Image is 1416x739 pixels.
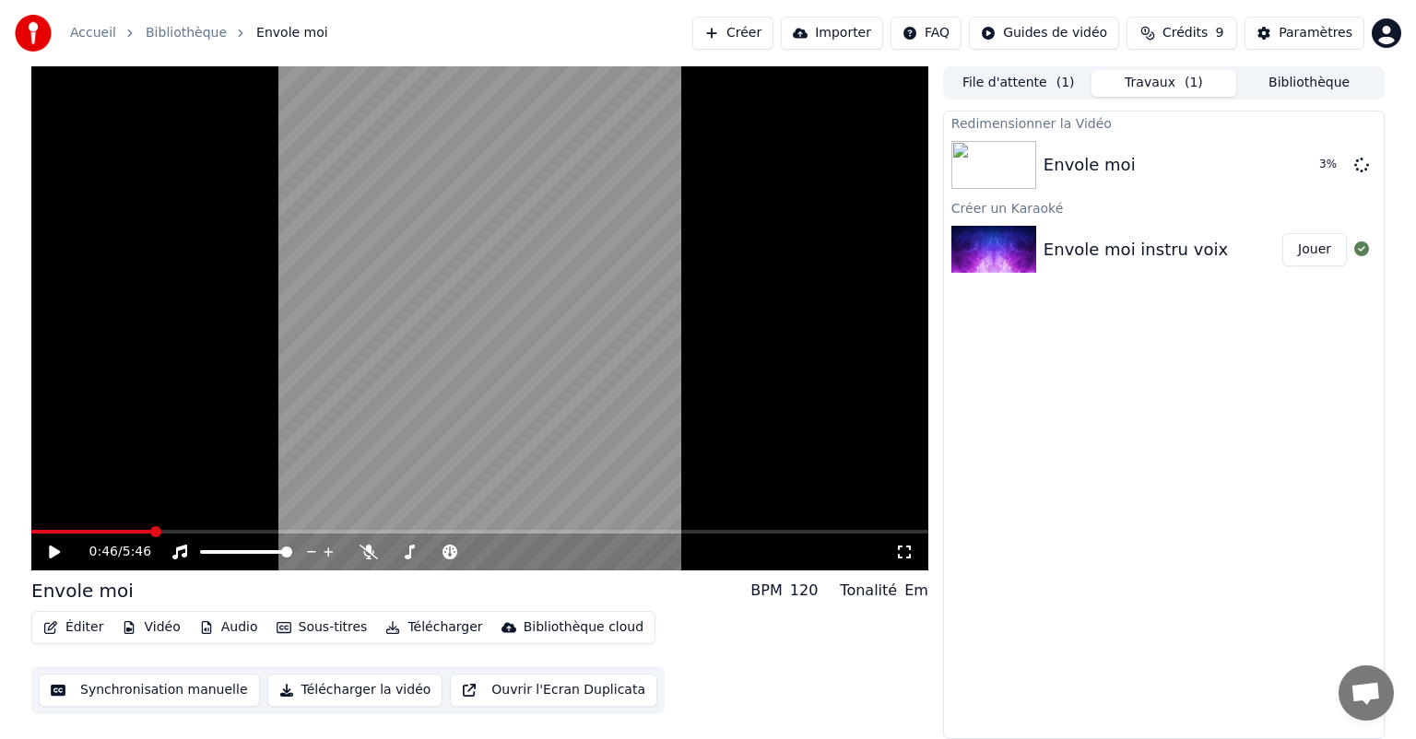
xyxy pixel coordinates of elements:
button: File d'attente [946,70,1091,97]
div: Envole moi [1044,152,1136,178]
button: Éditer [36,615,111,640]
img: youka [15,15,52,52]
button: Créer [692,17,773,50]
div: 3 % [1319,158,1347,172]
button: Guides de vidéo [969,17,1119,50]
span: 5:46 [123,543,151,561]
div: Paramètres [1279,24,1352,42]
button: Bibliothèque [1236,70,1382,97]
button: Télécharger [378,615,490,640]
button: Paramètres [1245,17,1364,50]
a: Accueil [70,24,116,42]
div: 120 [790,580,819,602]
button: Synchronisation manuelle [39,674,260,707]
button: Audio [192,615,265,640]
div: Bibliothèque cloud [524,618,643,637]
div: / [89,543,134,561]
span: Envole moi [256,24,328,42]
div: Envole moi [31,578,134,604]
button: Télécharger la vidéo [267,674,443,707]
button: Vidéo [114,615,187,640]
span: Crédits [1162,24,1208,42]
button: Crédits9 [1127,17,1237,50]
span: ( 1 ) [1056,74,1075,92]
a: Ouvrir le chat [1339,665,1394,721]
div: Tonalité [840,580,897,602]
div: Envole moi instru voix [1044,237,1228,263]
button: Importer [781,17,883,50]
nav: breadcrumb [70,24,328,42]
button: Travaux [1091,70,1237,97]
button: Ouvrir l'Ecran Duplicata [450,674,657,707]
div: Créer un Karaoké [944,196,1384,218]
span: 0:46 [89,543,118,561]
button: FAQ [891,17,962,50]
button: Sous-titres [269,615,375,640]
div: Redimensionner la Vidéo [944,111,1384,134]
div: BPM [750,580,782,602]
span: 9 [1215,24,1223,42]
a: Bibliothèque [146,24,227,42]
span: ( 1 ) [1185,74,1203,92]
button: Jouer [1282,233,1347,266]
div: Em [904,580,928,602]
